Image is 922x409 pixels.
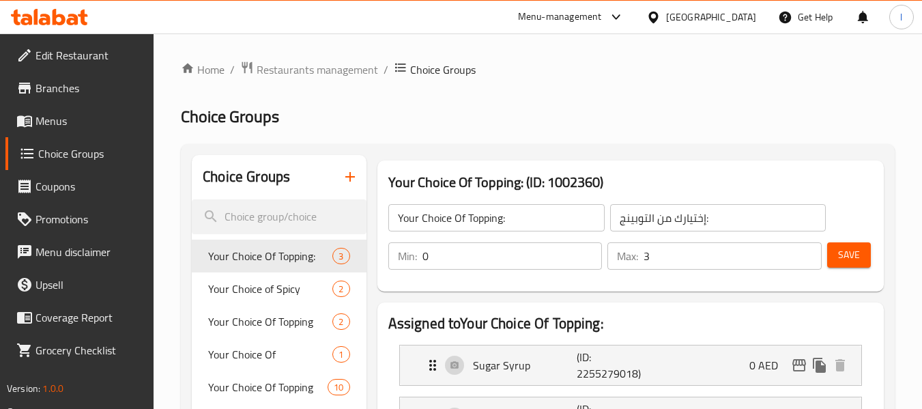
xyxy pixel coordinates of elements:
h2: Assigned to Your Choice Of Topping: [388,313,873,334]
span: Choice Groups [181,101,279,132]
span: Grocery Checklist [35,342,143,358]
span: Menus [35,113,143,129]
button: duplicate [809,355,830,376]
span: Save [838,246,860,264]
button: delete [830,355,850,376]
span: Your Choice Of Topping [208,313,332,330]
p: (ID: 2255279018) [577,349,646,382]
a: Branches [5,72,154,104]
a: Coupons [5,170,154,203]
p: Min: [398,248,417,264]
a: Upsell [5,268,154,301]
span: Restaurants management [257,61,378,78]
span: Upsell [35,277,143,293]
a: Home [181,61,225,78]
span: 3 [333,250,349,263]
p: 0 AED [749,357,789,373]
span: 2 [333,283,349,296]
nav: breadcrumb [181,61,895,79]
button: edit [789,355,809,376]
span: 1.0.0 [42,380,63,397]
button: Save [827,242,871,268]
li: / [230,61,235,78]
li: Expand [388,339,873,391]
a: Choice Groups [5,137,154,170]
span: Coupons [35,178,143,195]
a: Edit Restaurant [5,39,154,72]
span: Version: [7,380,40,397]
input: search [192,199,366,234]
div: Expand [400,345,861,385]
span: Coverage Report [35,309,143,326]
a: Grocery Checklist [5,334,154,367]
span: Choice Groups [410,61,476,78]
a: Promotions [5,203,154,236]
p: Sugar Syrup [473,357,577,373]
h2: Choice Groups [203,167,290,187]
span: 10 [328,381,349,394]
p: Max: [617,248,638,264]
span: Your Choice Of Topping: [208,248,332,264]
span: 1 [333,348,349,361]
span: Edit Restaurant [35,47,143,64]
div: Choices [328,379,349,395]
span: Promotions [35,211,143,227]
a: Coverage Report [5,301,154,334]
div: Your Choice Of1 [192,338,366,371]
span: Your Choice Of Topping [208,379,328,395]
div: Your Choice of Spicy2 [192,272,366,305]
a: Restaurants management [240,61,378,79]
div: Your Choice Of Topping2 [192,305,366,338]
li: / [384,61,388,78]
div: Choices [332,248,349,264]
div: [GEOGRAPHIC_DATA] [666,10,756,25]
div: Menu-management [518,9,602,25]
span: Choice Groups [38,145,143,162]
div: Your Choice Of Topping10 [192,371,366,404]
div: Choices [332,281,349,297]
div: Your Choice Of Topping:3 [192,240,366,272]
div: Choices [332,313,349,330]
h3: Your Choice Of Topping: (ID: 1002360) [388,171,873,193]
span: Your Choice of Spicy [208,281,332,297]
span: 2 [333,315,349,328]
span: Your Choice Of [208,346,332,363]
div: Choices [332,346,349,363]
span: Branches [35,80,143,96]
a: Menus [5,104,154,137]
span: Menu disclaimer [35,244,143,260]
a: Menu disclaimer [5,236,154,268]
span: l [900,10,902,25]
